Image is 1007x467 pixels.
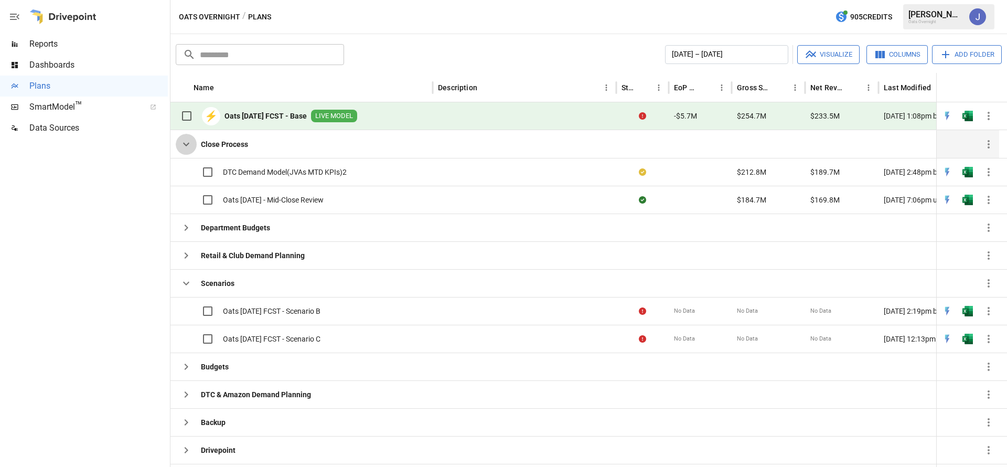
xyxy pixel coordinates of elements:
[637,80,651,95] button: Sort
[831,7,896,27] button: 905Credits
[224,111,307,121] b: Oats [DATE] FCST - Base
[942,167,952,177] div: Open in Quick Edit
[639,306,646,316] div: Error during sync.
[622,83,636,92] div: Status
[810,167,840,177] span: $189.7M
[700,80,714,95] button: Sort
[737,195,766,205] span: $184.7M
[942,111,952,121] div: Open in Quick Edit
[942,334,952,344] img: quick-edit-flash.b8aec18c.svg
[29,101,138,113] span: SmartModel
[223,195,324,205] span: Oats [DATE] - Mid-Close Review
[223,167,347,177] span: DTC Demand Model(JVAs MTD KPIs)2
[962,195,973,205] img: excel-icon.76473adf.svg
[788,80,802,95] button: Gross Sales column menu
[201,445,235,455] b: Drivepoint
[932,80,947,95] button: Sort
[810,335,831,343] span: No Data
[962,334,973,344] div: Open in Excel
[861,80,876,95] button: Net Revenue column menu
[311,111,357,121] span: LIVE MODEL
[599,80,614,95] button: Description column menu
[810,83,845,92] div: Net Revenue
[942,334,952,344] div: Open in Quick Edit
[797,45,860,64] button: Visualize
[942,195,952,205] div: Open in Quick Edit
[194,83,214,92] div: Name
[223,306,320,316] span: Oats [DATE] FCST - Scenario B
[201,250,305,261] b: Retail & Club Demand Planning
[847,80,861,95] button: Sort
[674,335,695,343] span: No Data
[242,10,246,24] div: /
[179,10,240,24] button: Oats Overnight
[932,45,1002,64] button: Add Folder
[201,389,311,400] b: DTC & Amazon Demand Planning
[201,139,248,150] b: Close Process
[674,83,699,92] div: EoP Cash
[962,111,973,121] div: Open in Excel
[29,80,168,92] span: Plans
[202,107,220,125] div: ⚡
[639,195,646,205] div: Sync complete
[478,80,493,95] button: Sort
[639,334,646,344] div: Error during sync.
[737,111,766,121] span: $254.7M
[201,278,234,289] b: Scenarios
[810,307,831,315] span: No Data
[866,45,928,64] button: Columns
[850,10,892,24] span: 905 Credits
[29,59,168,71] span: Dashboards
[962,334,973,344] img: excel-icon.76473adf.svg
[215,80,230,95] button: Sort
[810,195,840,205] span: $169.8M
[737,307,758,315] span: No Data
[908,9,963,19] div: [PERSON_NAME]
[737,335,758,343] span: No Data
[438,83,477,92] div: Description
[942,306,952,316] div: Open in Quick Edit
[962,195,973,205] div: Open in Excel
[984,80,999,95] button: Sort
[737,167,766,177] span: $212.8M
[674,307,695,315] span: No Data
[714,80,729,95] button: EoP Cash column menu
[773,80,788,95] button: Sort
[908,19,963,24] div: Oats Overnight
[969,8,986,25] img: Jeff Feng
[942,111,952,121] img: quick-edit-flash.b8aec18c.svg
[962,167,973,177] img: excel-icon.76473adf.svg
[963,2,992,31] button: Jeff Feng
[674,111,697,121] span: -$5.7M
[942,195,952,205] img: quick-edit-flash.b8aec18c.svg
[942,306,952,316] img: quick-edit-flash.b8aec18c.svg
[651,80,666,95] button: Status column menu
[201,362,229,372] b: Budgets
[810,111,840,121] span: $233.5M
[639,167,646,177] div: Your plan has changes in Excel that are not reflected in the Drivepoint Data Warehouse, select "S...
[665,45,788,64] button: [DATE] – [DATE]
[962,306,973,316] div: Open in Excel
[962,306,973,316] img: excel-icon.76473adf.svg
[737,83,772,92] div: Gross Sales
[962,167,973,177] div: Open in Excel
[884,83,931,92] div: Last Modified
[75,99,82,112] span: ™
[962,111,973,121] img: excel-icon.76473adf.svg
[201,417,226,428] b: Backup
[201,222,270,233] b: Department Budgets
[223,334,320,344] span: Oats [DATE] FCST - Scenario C
[29,38,168,50] span: Reports
[639,111,646,121] div: Error during sync.
[29,122,168,134] span: Data Sources
[942,167,952,177] img: quick-edit-flash.b8aec18c.svg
